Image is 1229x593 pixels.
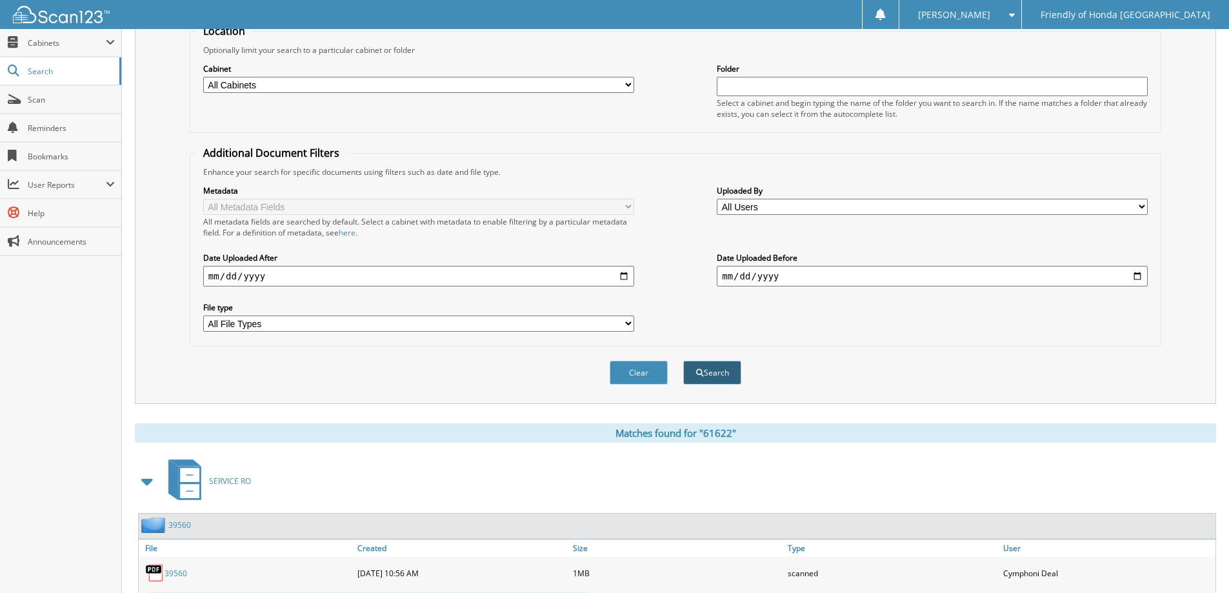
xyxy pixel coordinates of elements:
[28,66,113,77] span: Search
[28,208,115,219] span: Help
[784,560,1000,586] div: scanned
[13,6,110,23] img: scan123-logo-white.svg
[1164,531,1229,593] iframe: Chat Widget
[197,24,252,38] legend: Location
[784,539,1000,557] a: Type
[145,563,165,583] img: PDF.png
[610,361,668,385] button: Clear
[165,568,187,579] a: 39560
[717,63,1148,74] label: Folder
[139,539,354,557] a: File
[197,45,1154,55] div: Optionally limit your search to a particular cabinet or folder
[203,63,634,74] label: Cabinet
[339,227,355,238] a: here
[717,266,1148,286] input: end
[28,123,115,134] span: Reminders
[28,151,115,162] span: Bookmarks
[354,560,570,586] div: [DATE] 10:56 AM
[717,97,1148,119] div: Select a cabinet and begin typing the name of the folder you want to search in. If the name match...
[203,302,634,313] label: File type
[28,94,115,105] span: Scan
[197,166,1154,177] div: Enhance your search for specific documents using filters such as date and file type.
[717,252,1148,263] label: Date Uploaded Before
[28,236,115,247] span: Announcements
[168,519,191,530] a: 39560
[135,423,1216,443] div: Matches found for "61622"
[141,517,168,533] img: folder2.png
[570,539,785,557] a: Size
[209,476,251,487] span: SERVICE RO
[918,11,990,19] span: [PERSON_NAME]
[203,216,634,238] div: All metadata fields are searched by default. Select a cabinet with metadata to enable filtering b...
[203,266,634,286] input: start
[570,560,785,586] div: 1MB
[28,37,106,48] span: Cabinets
[354,539,570,557] a: Created
[203,185,634,196] label: Metadata
[683,361,741,385] button: Search
[717,185,1148,196] label: Uploaded By
[203,252,634,263] label: Date Uploaded After
[1000,560,1215,586] div: Cymphoni Deal
[1041,11,1210,19] span: Friendly of Honda [GEOGRAPHIC_DATA]
[197,146,346,160] legend: Additional Document Filters
[28,179,106,190] span: User Reports
[161,456,251,507] a: SERVICE RO
[1000,539,1215,557] a: User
